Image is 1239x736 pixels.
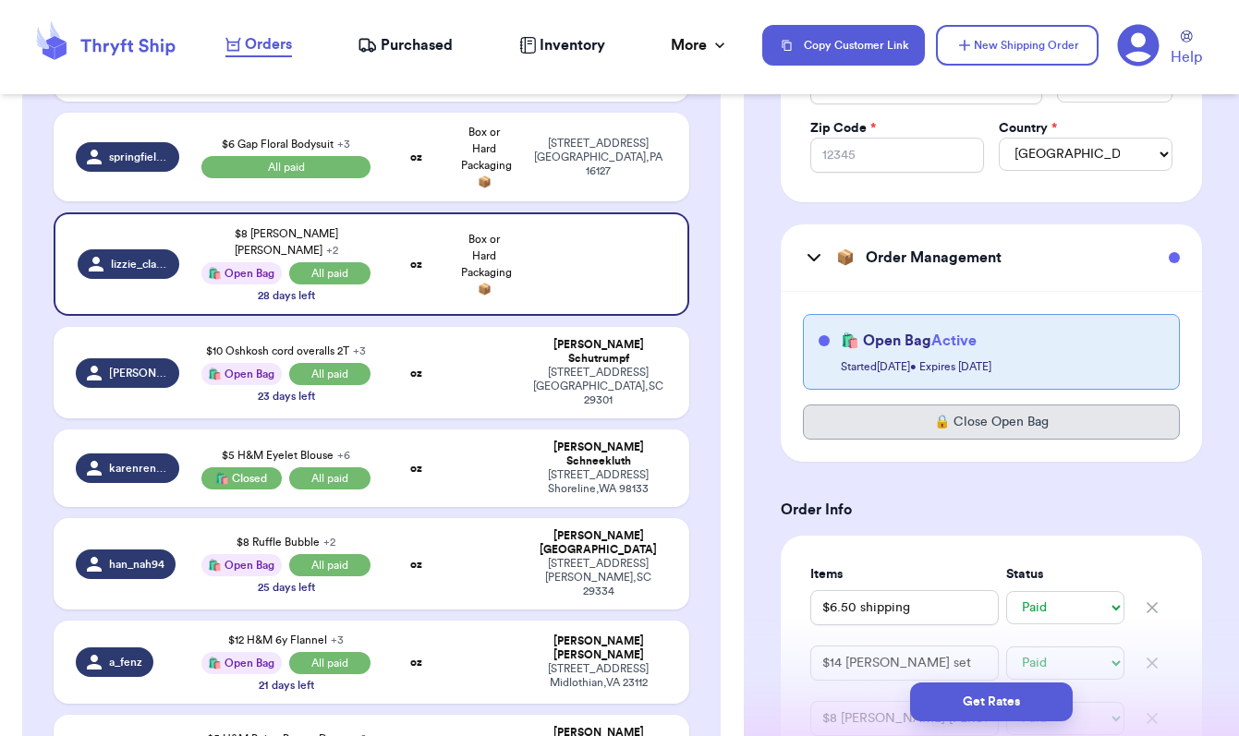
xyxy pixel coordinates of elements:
input: 12345 [810,138,984,173]
div: [PERSON_NAME] Schutrumpf [529,338,667,366]
span: + 6 [337,450,350,461]
div: [STREET_ADDRESS] [GEOGRAPHIC_DATA] , SC 29301 [529,366,667,407]
div: [STREET_ADDRESS] [PERSON_NAME] , SC 29334 [529,557,667,598]
div: [PERSON_NAME] [GEOGRAPHIC_DATA] [529,529,667,557]
span: lizzie_clayborn [111,257,168,271]
p: Started [DATE] • Expires [DATE] [841,359,1164,374]
strong: oz [410,463,422,474]
strong: oz [410,368,422,379]
span: Help [1171,46,1202,68]
span: All paid [289,554,371,576]
button: New Shipping Order [936,25,1099,66]
span: All paid [289,262,371,284]
a: Help [1171,30,1202,68]
strong: oz [410,151,422,163]
label: Status [1006,565,1124,584]
div: 28 days left [258,288,315,303]
span: All paid [289,363,371,385]
span: han_nah94 [109,557,164,572]
span: $8 [PERSON_NAME] [PERSON_NAME] [235,228,338,256]
div: 23 days left [258,389,315,404]
span: Box or Hard Packaging 📦 [461,127,512,187]
span: $12 H&M 6y Flannel [228,634,344,646]
a: Purchased [358,34,453,56]
div: 🛍️ Open Bag [201,363,282,385]
div: 21 days left [259,678,314,693]
button: 🔒 Close Open Bag [803,404,1180,440]
span: $5 H&M Eyelet Blouse [222,450,350,461]
span: 📦 [836,247,855,269]
span: Inventory [540,34,605,56]
span: + 2 [323,537,335,548]
div: [PERSON_NAME] [PERSON_NAME] [529,634,667,662]
a: Inventory [519,34,605,56]
span: $10 Oshkosh cord overalls 2T [206,345,366,356]
span: $8 Ruffle Bubble [237,537,335,548]
label: Zip Code [810,119,876,138]
div: 🛍️ Open Bag [201,652,282,674]
h3: Order Info [781,499,1202,521]
span: + 2 [326,245,338,256]
span: [PERSON_NAME] [109,366,168,380]
span: a_fenz [109,655,142,670]
div: [STREET_ADDRESS] Midlothian , VA 23112 [529,662,667,690]
div: 25 days left [258,580,315,595]
button: Get Rates [910,682,1073,721]
strong: oz [410,259,422,270]
span: Orders [245,33,292,55]
div: [PERSON_NAME] Schneekluth [529,440,667,468]
span: springfieldsprouts [109,150,168,164]
div: 🛍️ Open Bag [201,262,282,284]
span: + 3 [337,139,350,150]
span: Box or Hard Packaging 📦 [461,234,512,295]
div: 🛍️ Closed [201,467,282,489]
span: All paid [289,652,371,674]
strong: oz [410,559,422,570]
span: karenrenee [109,461,168,476]
span: Purchased [381,34,453,56]
span: Active [931,333,977,348]
span: + 3 [353,345,366,356]
label: Items [810,565,999,584]
strong: oz [410,657,422,668]
span: All paid [289,467,371,489]
label: Country [999,119,1057,138]
div: More [671,34,729,56]
div: [STREET_ADDRESS] [GEOGRAPHIC_DATA] , PA 16127 [529,137,667,178]
div: 🛍️ Open Bag [201,554,282,576]
h4: 🛍️ Open Bag [841,330,977,352]
a: Orders [225,33,292,57]
span: All paid [201,156,370,178]
h3: Order Management [866,247,1002,269]
span: $6 Gap Floral Bodysuit [222,139,350,150]
div: [STREET_ADDRESS] Shoreline , WA 98133 [529,468,667,496]
span: + 3 [331,634,344,646]
button: Copy Customer Link [762,25,925,66]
